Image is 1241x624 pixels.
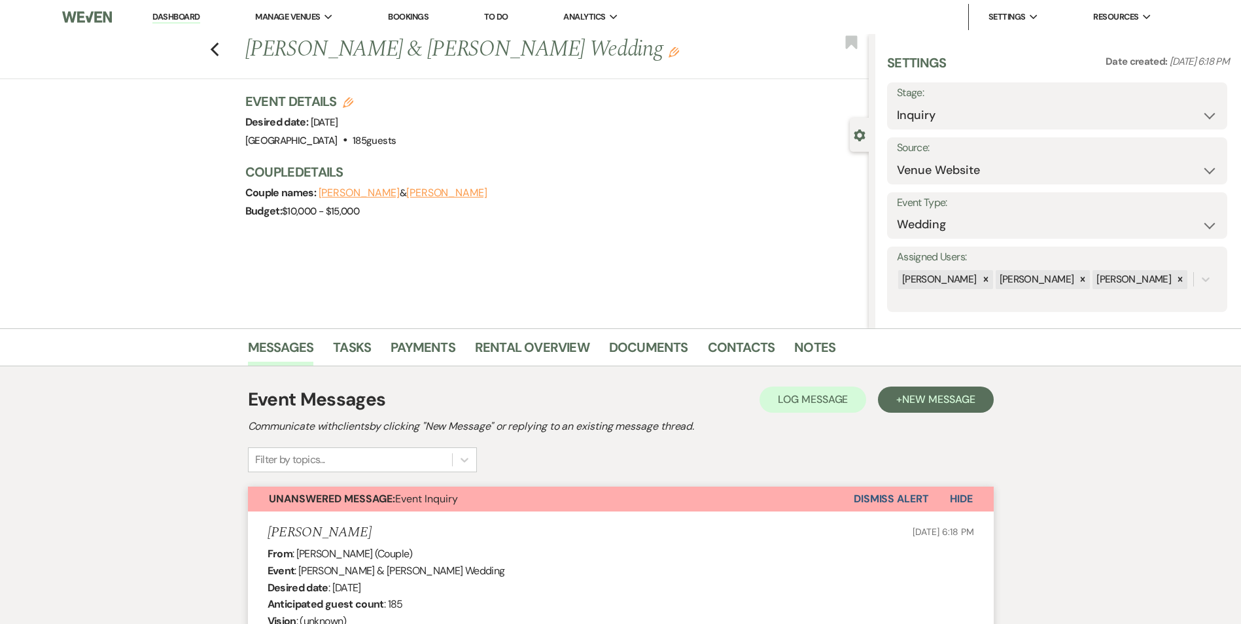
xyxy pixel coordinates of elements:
span: Date created: [1106,55,1170,68]
button: [PERSON_NAME] [319,188,400,198]
span: Analytics [563,10,605,24]
span: [DATE] 6:18 PM [1170,55,1229,68]
a: To Do [484,11,508,22]
span: [DATE] [311,116,338,129]
span: Manage Venues [255,10,320,24]
span: New Message [902,392,975,406]
span: $10,000 - $15,000 [282,205,359,218]
h5: [PERSON_NAME] [268,525,372,541]
b: Anticipated guest count [268,597,384,611]
label: Assigned Users: [897,248,1217,267]
a: Dashboard [152,11,200,24]
span: Log Message [778,392,848,406]
a: Notes [794,337,835,366]
button: Dismiss Alert [854,487,929,511]
span: Hide [950,492,973,506]
a: Messages [248,337,314,366]
h2: Communicate with clients by clicking "New Message" or replying to an existing message thread. [248,419,994,434]
label: Stage: [897,84,1217,103]
span: & [319,186,487,199]
button: Hide [929,487,994,511]
button: Close lead details [854,128,865,141]
span: [DATE] 6:18 PM [913,526,973,538]
h1: [PERSON_NAME] & [PERSON_NAME] Wedding [245,34,739,65]
b: From [268,547,292,561]
a: Rental Overview [475,337,589,366]
a: Documents [609,337,688,366]
button: Edit [669,46,679,58]
b: Desired date [268,581,328,595]
span: Budget: [245,204,283,218]
a: Bookings [388,11,428,22]
h1: Event Messages [248,386,386,413]
div: [PERSON_NAME] [898,270,979,289]
span: Event Inquiry [269,492,458,506]
a: Tasks [333,337,371,366]
span: Settings [988,10,1026,24]
div: [PERSON_NAME] [1092,270,1173,289]
img: Weven Logo [62,3,112,31]
button: Unanswered Message:Event Inquiry [248,487,854,511]
button: [PERSON_NAME] [406,188,487,198]
strong: Unanswered Message: [269,492,395,506]
span: 185 guests [353,134,396,147]
a: Payments [391,337,455,366]
span: Couple names: [245,186,319,199]
h3: Couple Details [245,163,856,181]
h3: Event Details [245,92,396,111]
h3: Settings [887,54,947,82]
button: Log Message [760,387,866,413]
a: Contacts [708,337,775,366]
div: Filter by topics... [255,452,325,468]
b: Event [268,564,295,578]
label: Source: [897,139,1217,158]
span: Desired date: [245,115,311,129]
span: Resources [1093,10,1138,24]
button: +New Message [878,387,993,413]
span: [GEOGRAPHIC_DATA] [245,134,338,147]
div: [PERSON_NAME] [996,270,1076,289]
label: Event Type: [897,194,1217,213]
